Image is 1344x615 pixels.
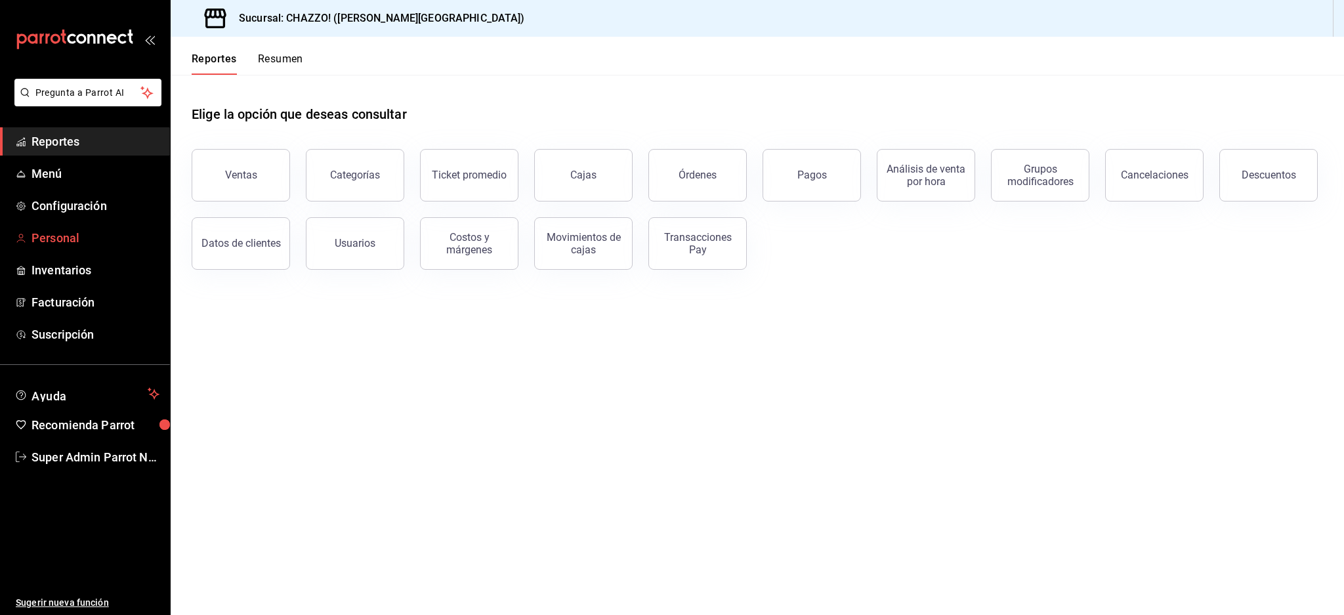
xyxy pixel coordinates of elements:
div: Descuentos [1242,169,1296,181]
a: Pregunta a Parrot AI [9,95,161,109]
button: Usuarios [306,217,404,270]
button: Movimientos de cajas [534,217,633,270]
div: Usuarios [335,237,375,249]
span: Configuración [31,197,159,215]
button: Descuentos [1219,149,1318,201]
div: Cancelaciones [1121,169,1188,181]
h3: Sucursal: CHAZZO! ([PERSON_NAME][GEOGRAPHIC_DATA]) [228,11,525,26]
button: Pagos [763,149,861,201]
h1: Elige la opción que deseas consultar [192,104,407,124]
button: Ticket promedio [420,149,518,201]
span: Pregunta a Parrot AI [35,86,141,100]
span: Menú [31,165,159,182]
div: Ticket promedio [432,169,507,181]
button: Cajas [534,149,633,201]
button: Grupos modificadores [991,149,1089,201]
span: Inventarios [31,261,159,279]
div: navigation tabs [192,53,303,75]
span: Sugerir nueva función [16,596,159,610]
button: Resumen [258,53,303,75]
button: Categorías [306,149,404,201]
button: Datos de clientes [192,217,290,270]
span: Ayuda [31,386,142,402]
span: Super Admin Parrot NO BORRAR [31,448,159,466]
button: Reportes [192,53,237,75]
div: Análisis de venta por hora [885,163,967,188]
span: Facturación [31,293,159,311]
span: Reportes [31,133,159,150]
button: Análisis de venta por hora [877,149,975,201]
button: Costos y márgenes [420,217,518,270]
button: Ventas [192,149,290,201]
div: Transacciones Pay [657,231,738,256]
span: Recomienda Parrot [31,416,159,434]
button: Cancelaciones [1105,149,1204,201]
span: Suscripción [31,326,159,343]
div: Datos de clientes [201,237,281,249]
button: open_drawer_menu [144,34,155,45]
div: Costos y márgenes [429,231,510,256]
span: Personal [31,229,159,247]
button: Órdenes [648,149,747,201]
div: Ventas [225,169,257,181]
button: Pregunta a Parrot AI [14,79,161,106]
div: Pagos [797,169,827,181]
div: Grupos modificadores [999,163,1081,188]
div: Cajas [570,169,597,181]
div: Órdenes [679,169,717,181]
div: Movimientos de cajas [543,231,624,256]
div: Categorías [330,169,380,181]
button: Transacciones Pay [648,217,747,270]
